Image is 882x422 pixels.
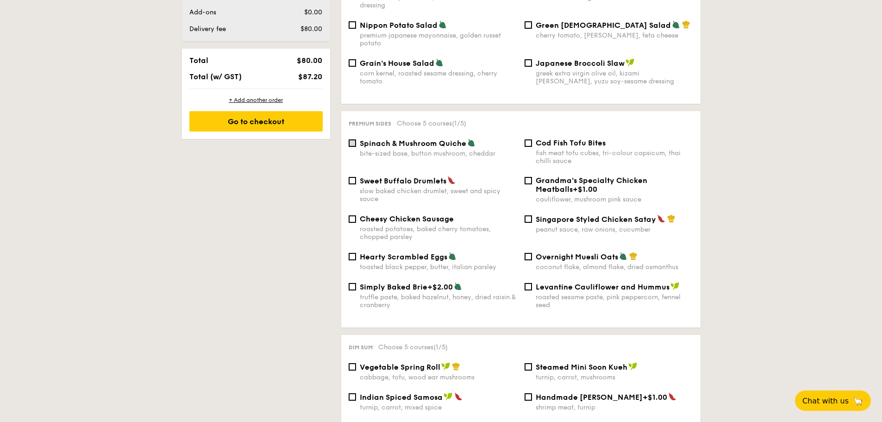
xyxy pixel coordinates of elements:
[360,363,440,372] span: Vegetable Spring Roll
[525,393,532,401] input: Handmade [PERSON_NAME]+$1.00shrimp meat, turnip
[448,252,457,260] img: icon-vegetarian.fe4039eb.svg
[360,31,517,47] div: premium japanese mayonnaise, golden russet potato
[525,21,532,29] input: Green [DEMOGRAPHIC_DATA] Saladcherry tomato, [PERSON_NAME], feta cheese
[360,69,517,85] div: corn kernel, roasted sesame dressing, cherry tomato
[852,396,863,406] span: 🦙
[536,263,693,271] div: coconut flake, almond flake, dried osmanthus
[349,59,356,67] input: Grain's House Saladcorn kernel, roasted sesame dressing, cherry tomato
[536,363,627,372] span: Steamed Mini Soon Kueh
[297,56,322,65] span: $80.00
[360,214,454,223] span: Cheesy Chicken Sausage
[536,195,693,203] div: cauliflower, mushroom pink sauce
[360,293,517,309] div: truffle paste, baked hazelnut, honey, dried raisin & cranberry
[298,72,322,81] span: $87.20
[349,363,356,371] input: Vegetable Spring Rollcabbage, tofu, wood ear mushrooms
[349,21,356,29] input: Nippon Potato Saladpremium japanese mayonnaise, golden russet potato
[349,344,373,351] span: Dim sum
[668,392,676,401] img: icon-spicy.37a8142b.svg
[435,58,444,67] img: icon-vegetarian.fe4039eb.svg
[454,282,462,290] img: icon-vegetarian.fe4039eb.svg
[536,215,656,224] span: Singapore Styled Chicken Satay
[360,59,434,68] span: Grain's House Salad
[360,139,466,148] span: Spinach & Mushroom Quiche
[657,214,665,223] img: icon-spicy.37a8142b.svg
[189,96,323,104] div: + Add another order
[349,177,356,184] input: Sweet Buffalo Drumletsslow baked chicken drumlet, sweet and spicy sauce
[525,139,532,147] input: Cod Fish Tofu Bitesfish meat tofu cubes, tri-colour capsicum, thai chilli sauce
[349,215,356,223] input: Cheesy Chicken Sausageroasted potatoes, baked cherry tomatoes, chopped parsley
[189,72,242,81] span: Total (w/ GST)
[360,393,443,402] span: Indian Spiced Samosa
[536,149,693,165] div: fish meat tofu cubes, tri-colour capsicum, thai chilli sauce
[360,263,517,271] div: toasted black pepper, butter, italian parsley
[300,25,322,33] span: $80.00
[795,391,871,411] button: Chat with us🦙
[667,214,676,223] img: icon-chef-hat.a58ddaea.svg
[349,283,356,290] input: Simply Baked Brie+$2.00truffle paste, baked hazelnut, honey, dried raisin & cranberry
[452,362,460,371] img: icon-chef-hat.a58ddaea.svg
[189,56,208,65] span: Total
[444,392,453,401] img: icon-vegan.f8ff3823.svg
[349,120,391,127] span: Premium sides
[349,253,356,260] input: Hearty Scrambled Eggstoasted black pepper, butter, italian parsley
[378,343,448,351] span: Choose 5 courses
[536,31,693,39] div: cherry tomato, [PERSON_NAME], feta cheese
[525,283,532,290] input: Levantine Cauliflower and Hummusroasted sesame paste, pink peppercorn, fennel seed
[189,25,226,33] span: Delivery fee
[682,20,690,29] img: icon-chef-hat.a58ddaea.svg
[349,139,356,147] input: Spinach & Mushroom Quichebite-sized base, button mushroom, cheddar
[525,253,532,260] input: Overnight Muesli Oatscoconut flake, almond flake, dried osmanthus
[189,8,216,16] span: Add-ons
[360,150,517,157] div: bite-sized base, button mushroom, cheddar
[536,21,671,30] span: Green [DEMOGRAPHIC_DATA] Salad
[525,59,532,67] input: Japanese Broccoli Slawgreek extra virgin olive oil, kizami [PERSON_NAME], yuzu soy-sesame dressing
[467,139,475,147] img: icon-vegetarian.fe4039eb.svg
[536,59,625,68] span: Japanese Broccoli Slaw
[360,176,446,185] span: Sweet Buffalo Drumlets
[433,343,448,351] span: (1/5)
[628,362,638,371] img: icon-vegan.f8ff3823.svg
[360,403,517,411] div: turnip, carrot, mixed spice
[397,120,466,127] span: Choose 5 courses
[573,185,597,194] span: +$1.00
[360,373,517,381] div: cabbage, tofu, wood ear mushrooms
[536,176,647,194] span: Grandma's Specialty Chicken Meatballs
[643,393,667,402] span: +$1.00
[626,58,635,67] img: icon-vegan.f8ff3823.svg
[670,282,680,290] img: icon-vegan.f8ff3823.svg
[536,69,693,85] div: greek extra virgin olive oil, kizami [PERSON_NAME], yuzu soy-sesame dressing
[619,252,627,260] img: icon-vegetarian.fe4039eb.svg
[672,20,680,29] img: icon-vegetarian.fe4039eb.svg
[427,283,453,291] span: +$2.00
[536,403,693,411] div: shrimp meat, turnip
[536,293,693,309] div: roasted sesame paste, pink peppercorn, fennel seed
[536,139,606,147] span: Cod Fish Tofu Bites
[525,215,532,223] input: Singapore Styled Chicken Sataypeanut sauce, raw onions, cucumber
[360,283,427,291] span: Simply Baked Brie
[525,177,532,184] input: Grandma's Specialty Chicken Meatballs+$1.00cauliflower, mushroom pink sauce
[360,252,447,261] span: Hearty Scrambled Eggs
[447,176,456,184] img: icon-spicy.37a8142b.svg
[454,392,463,401] img: icon-spicy.37a8142b.svg
[536,226,693,233] div: peanut sauce, raw onions, cucumber
[189,111,323,132] div: Go to checkout
[629,252,638,260] img: icon-chef-hat.a58ddaea.svg
[802,397,849,405] span: Chat with us
[360,225,517,241] div: roasted potatoes, baked cherry tomatoes, chopped parsley
[360,187,517,203] div: slow baked chicken drumlet, sweet and spicy sauce
[360,21,438,30] span: Nippon Potato Salad
[441,362,450,371] img: icon-vegan.f8ff3823.svg
[304,8,322,16] span: $0.00
[525,363,532,371] input: Steamed Mini Soon Kuehturnip, carrot, mushrooms
[536,373,693,381] div: turnip, carrot, mushrooms
[536,393,643,402] span: Handmade [PERSON_NAME]
[536,252,618,261] span: Overnight Muesli Oats
[349,393,356,401] input: Indian Spiced Samosaturnip, carrot, mixed spice
[438,20,447,29] img: icon-vegetarian.fe4039eb.svg
[536,283,669,291] span: Levantine Cauliflower and Hummus
[452,120,466,127] span: (1/5)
